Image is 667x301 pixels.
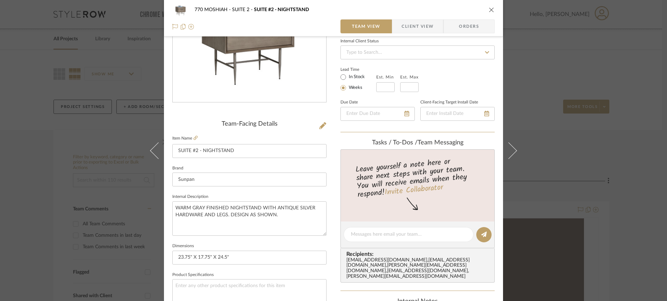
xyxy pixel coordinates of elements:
[172,273,214,277] label: Product Specifications
[172,195,208,199] label: Internal Description
[376,75,394,80] label: Est. Min
[347,85,362,91] label: Weeks
[340,139,495,147] div: team Messaging
[340,66,376,73] label: Lead Time
[346,258,492,280] div: [EMAIL_ADDRESS][DOMAIN_NAME] , [EMAIL_ADDRESS][DOMAIN_NAME] , [PERSON_NAME][EMAIL_ADDRESS][DOMAIN...
[488,7,495,13] button: close
[340,73,376,92] mat-radio-group: Select item type
[420,107,495,121] input: Enter Install Date
[172,244,194,248] label: Dimensions
[340,45,495,59] input: Type to Search…
[347,74,365,80] label: In Stock
[340,101,358,104] label: Due Date
[172,135,198,141] label: Item Name
[451,19,487,33] span: Orders
[340,40,379,43] div: Internal Client Status
[195,7,232,12] span: 770 MOSHIAH
[172,251,327,265] input: Enter the dimensions of this item
[254,7,309,12] span: SUITE #2 - NIGHTSTAND
[372,140,418,146] span: Tasks / To-Dos /
[384,182,444,199] a: Invite Collaborator
[402,19,434,33] span: Client View
[172,144,327,158] input: Enter Item Name
[340,154,496,201] div: Leave yourself a note here or share next steps with your team. You will receive emails when they ...
[352,19,380,33] span: Team View
[172,3,189,17] img: bce0fc9a-4bbc-4afa-886c-da535ea4873d_48x40.jpg
[172,167,183,170] label: Brand
[400,75,419,80] label: Est. Max
[340,107,415,121] input: Enter Due Date
[420,101,478,104] label: Client-Facing Target Install Date
[346,251,492,257] span: Recipients:
[232,7,254,12] span: SUITE 2
[172,120,327,128] div: Team-Facing Details
[172,173,327,186] input: Enter Brand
